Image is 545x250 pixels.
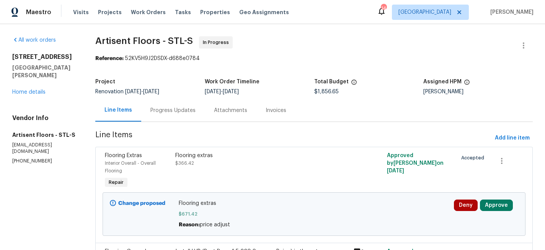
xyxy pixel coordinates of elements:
span: $671.42 [179,210,449,218]
button: Deny [454,200,478,211]
p: [EMAIL_ADDRESS][DOMAIN_NAME] [12,142,77,155]
div: Attachments [214,107,247,114]
h5: Work Order Timeline [205,79,259,84]
span: Visits [73,8,89,16]
button: Add line item [492,131,533,145]
span: Interior Overall - Overall Flooring [105,161,156,173]
span: [DATE] [205,89,221,94]
h5: Artisent Floors - STL-S [12,131,77,139]
button: Approve [480,200,513,211]
b: Change proposed [118,201,165,206]
span: In Progress [203,39,232,46]
span: [DATE] [387,168,404,174]
span: [DATE] [125,89,141,94]
h4: Vendor Info [12,114,77,122]
h5: [GEOGRAPHIC_DATA][PERSON_NAME] [12,64,77,79]
div: 52KV5H9J2DSDX-d688e0784 [95,55,533,62]
div: Line Items [104,106,132,114]
span: [PERSON_NAME] [487,8,534,16]
a: Home details [12,89,46,95]
span: Artisent Floors - STL-S [95,36,193,45]
span: Reason: [179,222,200,227]
div: [PERSON_NAME] [423,89,533,94]
div: Progress Updates [150,107,196,114]
span: Properties [200,8,230,16]
span: Approved by [PERSON_NAME] on [387,153,444,174]
div: Flooring extras [175,152,347,159]
div: Invoices [266,107,286,114]
span: [DATE] [143,89,159,94]
span: [DATE] [223,89,239,94]
span: Renovation [95,89,159,94]
span: The total cost of line items that have been proposed by Opendoor. This sum includes line items th... [351,79,357,89]
span: Flooring Extras [105,153,142,158]
div: 14 [381,5,386,12]
span: Maestro [26,8,51,16]
p: [PHONE_NUMBER] [12,158,77,164]
h5: Project [95,79,115,84]
span: - [125,89,159,94]
span: [GEOGRAPHIC_DATA] [398,8,451,16]
span: Accepted [461,154,487,162]
span: price adjust [200,222,230,227]
span: $1,856.65 [314,89,339,94]
a: All work orders [12,37,56,43]
span: Flooring extras [179,200,449,207]
h2: [STREET_ADDRESS] [12,53,77,61]
h5: Total Budget [314,79,349,84]
span: Projects [98,8,122,16]
span: Repair [106,179,127,186]
span: The hpm assigned to this work order. [464,79,470,89]
span: - [205,89,239,94]
span: Line Items [95,131,492,145]
b: Reference: [95,56,124,61]
span: Geo Assignments [239,8,289,16]
span: Tasks [175,10,191,15]
span: $366.42 [175,161,194,166]
span: Add line item [495,133,530,143]
h5: Assigned HPM [423,79,462,84]
span: Work Orders [131,8,166,16]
